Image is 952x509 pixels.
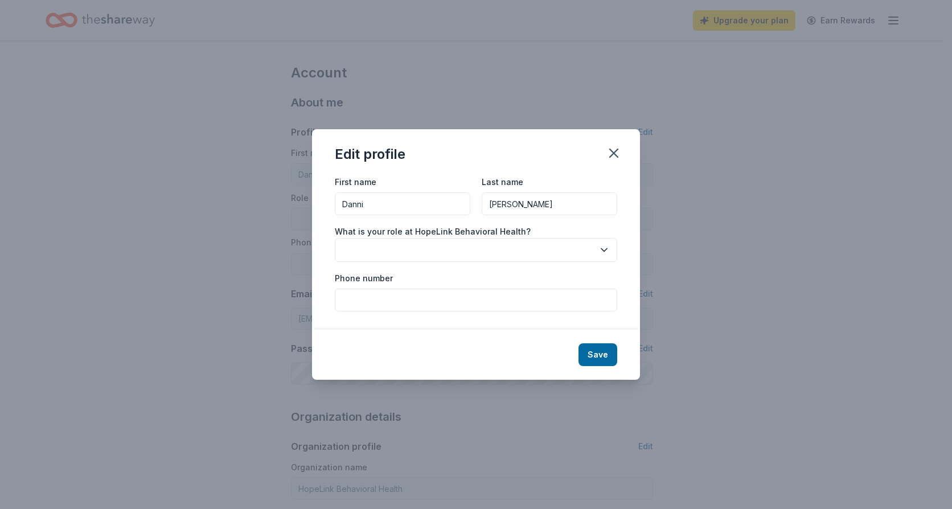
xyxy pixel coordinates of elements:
[335,145,405,163] div: Edit profile
[335,226,531,237] label: What is your role at HopeLink Behavioral Health?
[335,273,393,284] label: Phone number
[335,176,376,188] label: First name
[578,343,617,366] button: Save
[482,176,523,188] label: Last name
